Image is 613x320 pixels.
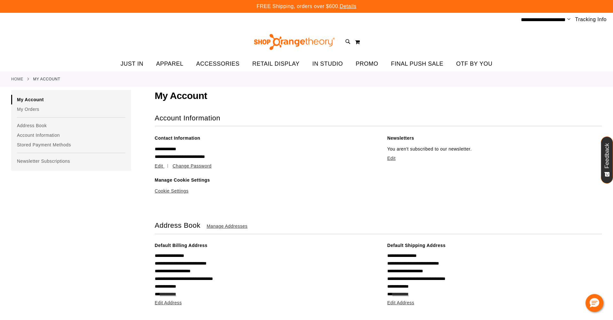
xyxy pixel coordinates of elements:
[253,34,336,50] img: Shop Orangetheory
[387,300,414,305] a: Edit Address
[246,57,306,71] a: RETAIL DISPLAY
[585,294,603,312] button: Hello, have a question? Let’s chat.
[155,90,207,101] span: My Account
[155,114,220,122] strong: Account Information
[312,57,343,71] span: IN STUDIO
[256,3,356,10] p: FREE Shipping, orders over $600.
[340,4,356,9] a: Details
[150,57,190,71] a: APPAREL
[387,135,414,141] span: Newsletters
[156,57,183,71] span: APPAREL
[196,57,240,71] span: ACCESSORIES
[387,145,602,153] p: You aren't subscribed to our newsletter.
[155,163,171,168] a: Edit
[575,16,607,23] a: Tracking Info
[356,57,378,71] span: PROMO
[306,57,350,71] a: IN STUDIO
[456,57,492,71] span: OTF BY YOU
[121,57,143,71] span: JUST IN
[349,57,385,71] a: PROMO
[450,57,499,71] a: OTF BY YOU
[11,95,131,104] a: My Account
[604,143,610,168] span: Feedback
[11,130,131,140] a: Account Information
[207,224,248,229] a: Manage Addresses
[11,140,131,150] a: Stored Payment Methods
[387,243,446,248] span: Default Shipping Address
[391,57,444,71] span: FINAL PUSH SALE
[11,121,131,130] a: Address Book
[11,76,23,82] a: Home
[190,57,246,71] a: ACCESSORIES
[155,135,200,141] span: Contact Information
[114,57,150,71] a: JUST IN
[155,188,189,193] a: Cookie Settings
[155,300,182,305] a: Edit Address
[155,163,163,168] span: Edit
[173,163,212,168] a: Change Password
[11,104,131,114] a: My Orders
[567,17,570,23] button: Account menu
[155,221,200,229] strong: Address Book
[11,156,131,166] a: Newsletter Subscriptions
[601,136,613,184] button: Feedback - Show survey
[155,177,210,183] span: Manage Cookie Settings
[155,243,208,248] span: Default Billing Address
[387,156,396,161] a: Edit
[33,76,60,82] strong: My Account
[252,57,300,71] span: RETAIL DISPLAY
[385,57,450,71] a: FINAL PUSH SALE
